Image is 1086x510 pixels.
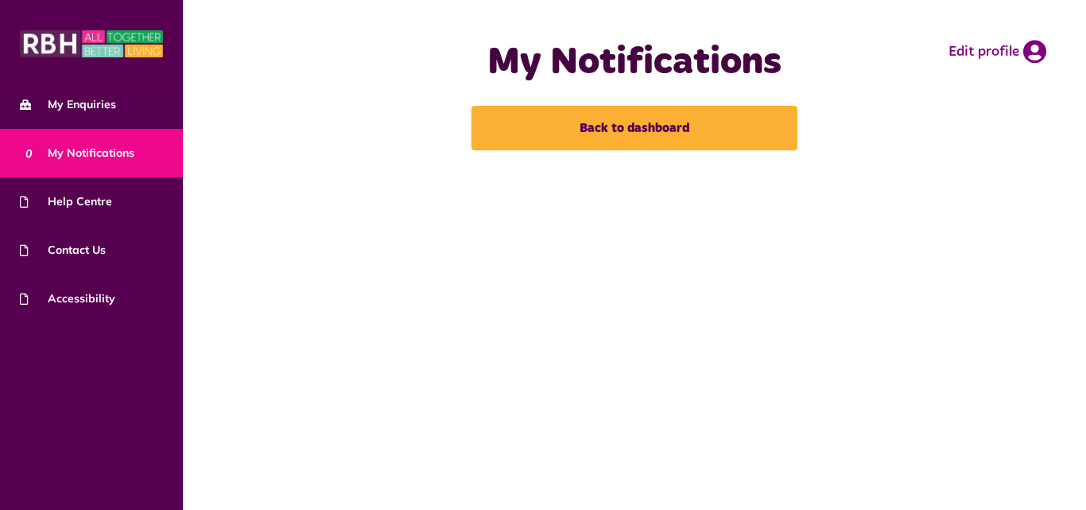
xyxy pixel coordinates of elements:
a: Back to dashboard [471,106,797,150]
span: My Enquiries [20,96,116,113]
span: Help Centre [20,193,112,210]
a: Edit profile [948,40,1046,64]
span: Accessibility [20,290,115,307]
span: Contact Us [20,242,106,259]
h1: My Notifications [425,40,844,86]
span: 0 [20,144,37,162]
span: My Notifications [20,145,134,162]
img: MyRBH [20,28,163,60]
